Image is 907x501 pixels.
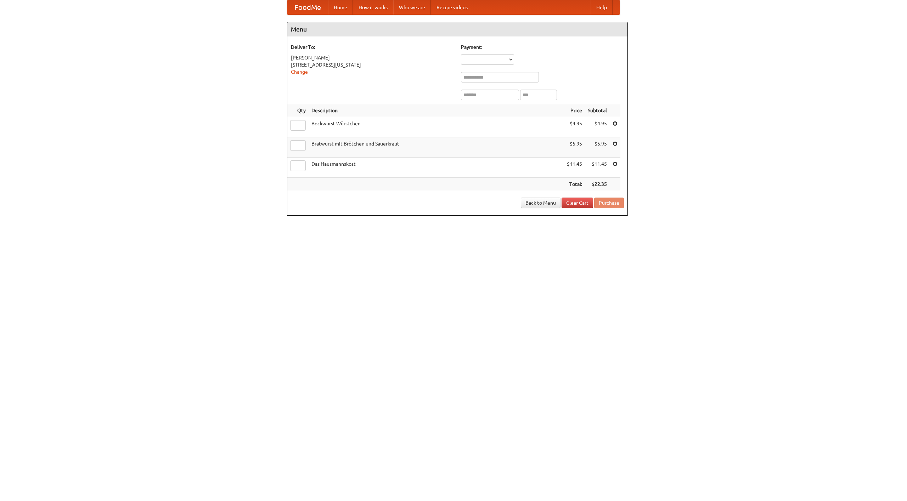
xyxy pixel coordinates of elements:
[585,158,610,178] td: $11.45
[585,104,610,117] th: Subtotal
[287,104,309,117] th: Qty
[562,198,593,208] a: Clear Cart
[328,0,353,15] a: Home
[291,54,454,61] div: [PERSON_NAME]
[564,158,585,178] td: $11.45
[287,22,627,36] h4: Menu
[564,137,585,158] td: $5.95
[585,137,610,158] td: $5.95
[291,69,308,75] a: Change
[291,44,454,51] h5: Deliver To:
[591,0,613,15] a: Help
[594,198,624,208] button: Purchase
[287,0,328,15] a: FoodMe
[353,0,393,15] a: How it works
[564,178,585,191] th: Total:
[521,198,560,208] a: Back to Menu
[585,117,610,137] td: $4.95
[461,44,624,51] h5: Payment:
[309,117,564,137] td: Bockwurst Würstchen
[431,0,473,15] a: Recipe videos
[564,104,585,117] th: Price
[309,137,564,158] td: Bratwurst mit Brötchen und Sauerkraut
[585,178,610,191] th: $22.35
[393,0,431,15] a: Who we are
[309,158,564,178] td: Das Hausmannskost
[291,61,454,68] div: [STREET_ADDRESS][US_STATE]
[309,104,564,117] th: Description
[564,117,585,137] td: $4.95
